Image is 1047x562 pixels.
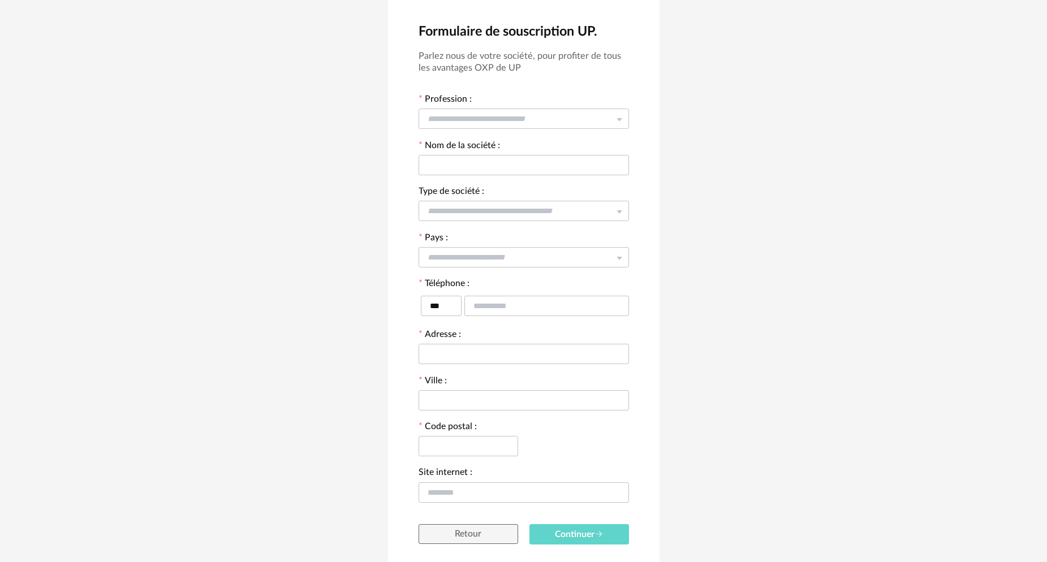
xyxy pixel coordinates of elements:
[419,330,461,341] label: Adresse :
[419,23,629,40] h2: Formulaire de souscription UP.
[455,529,481,538] span: Retour
[419,422,477,434] label: Code postal :
[419,50,629,74] h3: Parlez nous de votre société, pour profiter de tous les avantages OXP de UP
[419,95,472,106] label: Profession :
[419,187,484,198] label: Type de société :
[419,468,472,479] label: Site internet :
[419,279,469,291] label: Téléphone :
[419,234,448,245] label: Pays :
[419,524,518,544] button: Retour
[555,530,604,539] span: Continuer
[419,141,500,153] label: Nom de la société :
[419,377,447,388] label: Ville :
[529,524,629,545] button: Continuer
